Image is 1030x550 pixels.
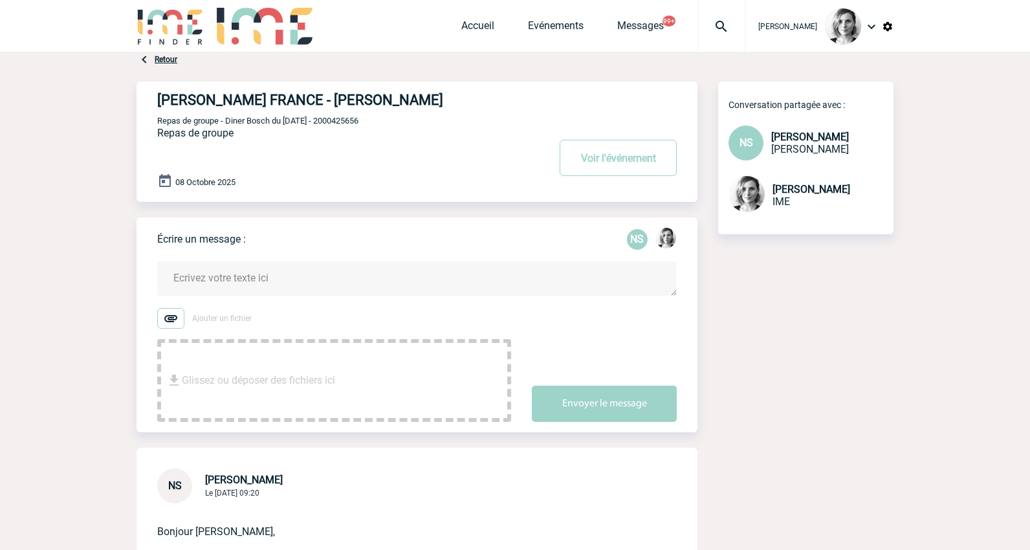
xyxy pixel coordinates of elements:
[157,233,246,245] p: Écrire un message :
[461,19,494,38] a: Accueil
[157,127,234,139] span: Repas de groupe
[205,474,283,486] span: [PERSON_NAME]
[729,176,765,212] img: 103019-1.png
[617,19,664,38] a: Messages
[560,140,677,176] button: Voir l'événement
[825,8,861,45] img: 103019-1.png
[205,489,259,498] span: Le [DATE] 09:20
[771,131,849,143] span: [PERSON_NAME]
[773,195,790,208] span: IME
[771,143,849,155] span: [PERSON_NAME]
[182,348,335,413] span: Glissez ou déposer des fichiers ici
[137,8,204,45] img: IME-Finder
[655,228,676,251] div: Lydie TRELLU
[773,183,850,195] span: [PERSON_NAME]
[655,228,676,248] img: 103019-1.png
[157,116,358,126] span: Repas de groupe - Diner Bosch du [DATE] - 2000425656
[175,177,236,187] span: 08 Octobre 2025
[168,479,182,492] span: NS
[627,229,648,250] p: NS
[532,386,677,422] button: Envoyer le message
[166,373,182,388] img: file_download.svg
[740,137,753,149] span: NS
[528,19,584,38] a: Evénements
[729,100,893,110] p: Conversation partagée avec :
[157,92,510,108] h4: [PERSON_NAME] FRANCE - [PERSON_NAME]
[192,314,252,323] span: Ajouter un fichier
[758,22,817,31] span: [PERSON_NAME]
[155,55,177,64] a: Retour
[663,16,675,27] button: 99+
[627,229,648,250] div: Nassima SOUMMAR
